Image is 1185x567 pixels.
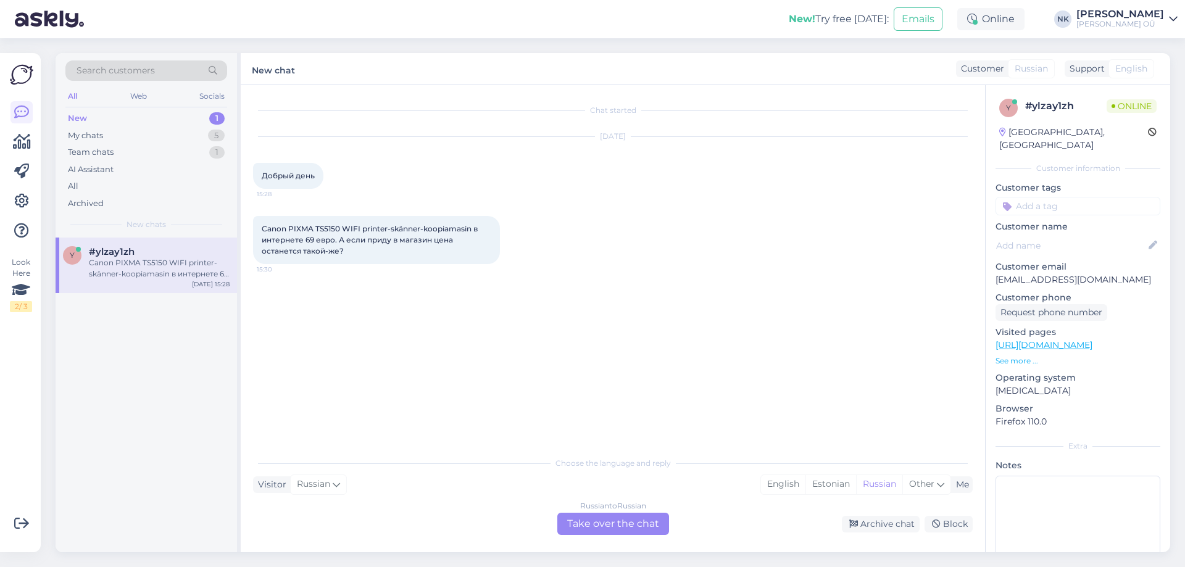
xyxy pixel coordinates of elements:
[842,516,920,532] div: Archive chat
[957,8,1025,30] div: Online
[999,126,1148,152] div: [GEOGRAPHIC_DATA], [GEOGRAPHIC_DATA]
[996,402,1160,415] p: Browser
[909,478,934,489] span: Other
[257,189,303,199] span: 15:28
[1076,9,1178,29] a: [PERSON_NAME][PERSON_NAME] OÜ
[68,130,103,142] div: My chats
[789,13,815,25] b: New!
[209,112,225,125] div: 1
[996,355,1160,366] p: See more ...
[68,180,78,192] div: All
[297,478,330,491] span: Russian
[68,163,114,176] div: AI Assistant
[209,146,225,159] div: 1
[253,131,973,142] div: [DATE]
[253,478,286,491] div: Visitor
[10,301,32,312] div: 2 / 3
[70,250,75,260] span: y
[789,12,889,27] div: Try free [DATE]:
[996,181,1160,194] p: Customer tags
[1015,62,1048,75] span: Russian
[761,475,805,494] div: English
[253,105,973,116] div: Chat started
[1115,62,1147,75] span: English
[1107,99,1157,113] span: Online
[197,88,227,104] div: Socials
[996,304,1107,321] div: Request phone number
[996,239,1146,252] input: Add name
[10,257,32,312] div: Look Here
[996,220,1160,233] p: Customer name
[996,441,1160,452] div: Extra
[1065,62,1105,75] div: Support
[127,219,166,230] span: New chats
[257,265,303,274] span: 15:30
[996,371,1160,384] p: Operating system
[996,339,1092,350] a: [URL][DOMAIN_NAME]
[951,478,969,491] div: Me
[68,197,104,210] div: Archived
[77,64,155,77] span: Search customers
[1025,99,1107,114] div: # ylzay1zh
[252,60,295,77] label: New chat
[208,130,225,142] div: 5
[996,273,1160,286] p: [EMAIL_ADDRESS][DOMAIN_NAME]
[996,260,1160,273] p: Customer email
[996,326,1160,339] p: Visited pages
[1006,103,1011,112] span: y
[1054,10,1071,28] div: NK
[65,88,80,104] div: All
[996,384,1160,397] p: [MEDICAL_DATA]
[956,62,1004,75] div: Customer
[192,279,230,289] div: [DATE] 15:28
[557,513,669,535] div: Take over the chat
[1076,19,1164,29] div: [PERSON_NAME] OÜ
[805,475,856,494] div: Estonian
[996,163,1160,174] div: Customer information
[89,246,135,257] span: #ylzay1zh
[580,500,646,511] div: Russian to Russian
[262,171,315,180] span: Добрый день
[996,415,1160,428] p: Firefox 110.0
[10,63,33,86] img: Askly Logo
[996,197,1160,215] input: Add a tag
[89,257,230,279] div: Canon PIXMA TS5150 WIFI printer-skänner-koopiamasin в интернете 69 евро. А если приду в магазин ц...
[262,224,480,255] span: Canon PIXMA TS5150 WIFI printer-skänner-koopiamasin в интернете 69 евро. А если приду в магазин ц...
[894,7,942,31] button: Emails
[68,146,114,159] div: Team chats
[925,516,973,532] div: Block
[128,88,149,104] div: Web
[996,291,1160,304] p: Customer phone
[253,458,973,469] div: Choose the language and reply
[856,475,902,494] div: Russian
[1076,9,1164,19] div: [PERSON_NAME]
[68,112,87,125] div: New
[996,459,1160,472] p: Notes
